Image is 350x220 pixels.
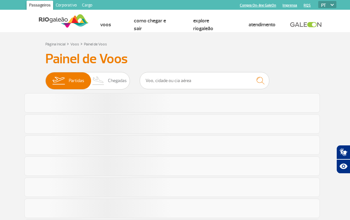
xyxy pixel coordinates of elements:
[69,72,84,89] span: Partidas
[45,42,65,47] a: Página Inicial
[45,51,305,67] h3: Painel de Voos
[80,40,83,47] a: >
[48,72,69,89] img: slider-embarque
[193,18,213,32] a: Explore RIOgaleão
[304,3,311,7] a: RQS
[249,21,275,28] a: Atendimento
[336,159,350,174] button: Abrir recursos assistivos.
[336,145,350,174] div: Plugin de acessibilidade da Hand Talk.
[240,3,276,7] a: Compra On-line GaleOn
[79,1,95,11] a: Cargo
[140,72,269,89] input: Voo, cidade ou cia aérea
[67,40,69,47] a: >
[100,21,111,28] a: Voos
[283,3,297,7] a: Imprensa
[53,1,79,11] a: Corporativo
[134,18,166,32] a: Como chegar e sair
[89,72,108,89] img: slider-desembarque
[336,145,350,159] button: Abrir tradutor de língua de sinais.
[70,42,79,47] a: Voos
[84,42,107,47] a: Painel de Voos
[27,1,53,11] a: Passageiros
[108,72,127,89] span: Chegadas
